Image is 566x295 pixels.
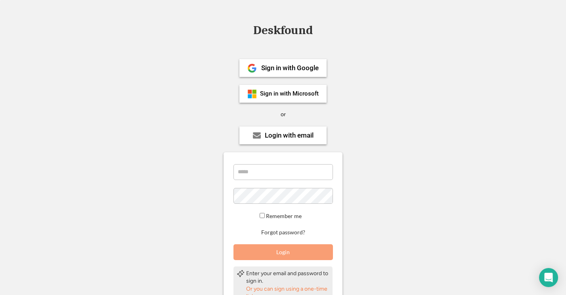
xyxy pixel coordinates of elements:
div: Open Intercom Messenger [539,268,558,287]
label: Remember me [266,213,302,219]
div: or [281,111,286,119]
div: Enter your email and password to sign in. [246,270,329,285]
div: Deskfound [249,24,317,36]
button: Login [233,244,333,260]
div: Sign in with Google [261,65,319,71]
div: Sign in with Microsoft [260,91,319,97]
img: ms-symbollockup_mssymbol_19.png [247,89,257,99]
button: Forgot password? [260,229,306,236]
div: Login with email [265,132,314,139]
img: 1024px-Google__G__Logo.svg.png [247,63,257,73]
